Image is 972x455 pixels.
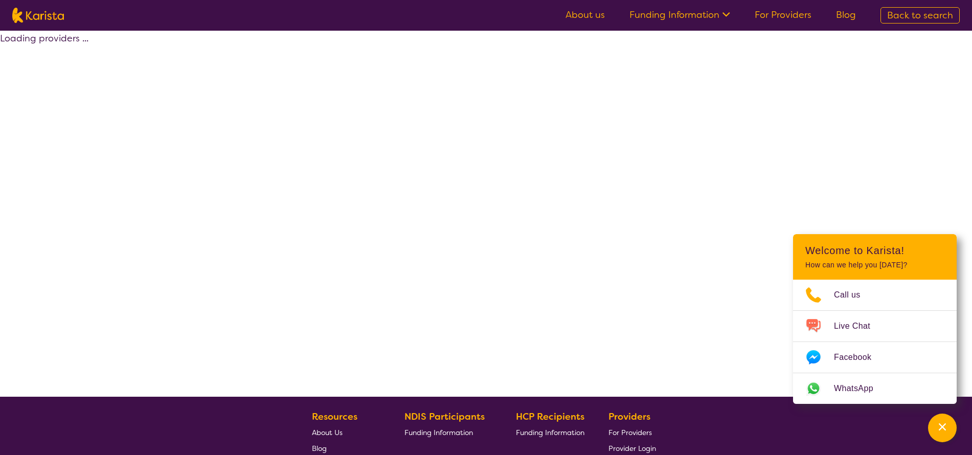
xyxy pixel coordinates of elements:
span: Facebook [834,350,884,365]
span: WhatsApp [834,381,886,396]
span: Call us [834,287,873,303]
a: Web link opens in a new tab. [793,373,957,404]
span: For Providers [608,428,652,437]
button: Channel Menu [928,414,957,442]
a: Funding Information [516,424,584,440]
a: For Providers [755,9,811,21]
span: Funding Information [516,428,584,437]
p: How can we help you [DATE]? [805,261,944,269]
a: Back to search [880,7,960,24]
a: About Us [312,424,380,440]
ul: Choose channel [793,280,957,404]
span: Back to search [887,9,953,21]
span: Live Chat [834,318,883,334]
span: About Us [312,428,343,437]
span: Blog [312,444,327,453]
b: HCP Recipients [516,411,584,423]
a: Blog [836,9,856,21]
h2: Welcome to Karista! [805,244,944,257]
a: Funding Information [629,9,730,21]
img: Karista logo [12,8,64,23]
a: For Providers [608,424,656,440]
span: Funding Information [404,428,473,437]
b: NDIS Participants [404,411,485,423]
a: Funding Information [404,424,492,440]
div: Channel Menu [793,234,957,404]
span: Provider Login [608,444,656,453]
b: Providers [608,411,650,423]
a: About us [566,9,605,21]
b: Resources [312,411,357,423]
